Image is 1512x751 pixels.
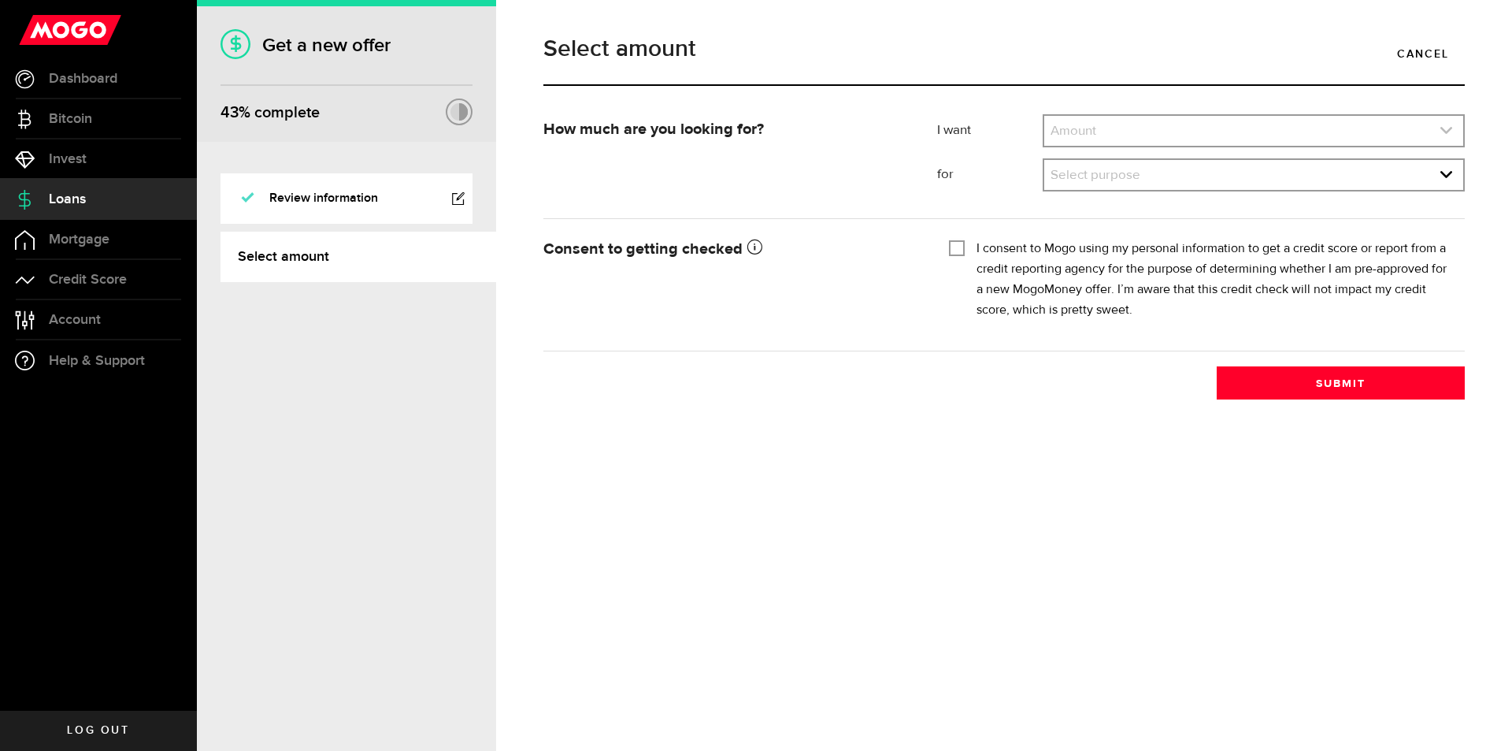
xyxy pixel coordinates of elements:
strong: Consent to getting checked [543,241,762,257]
a: Select amount [220,232,496,282]
a: expand select [1044,160,1463,190]
span: Account [49,313,101,327]
span: Mortgage [49,232,109,247]
span: Help & Support [49,354,145,368]
label: I want [937,121,1043,140]
span: Log out [67,725,129,736]
span: Invest [49,152,87,166]
a: expand select [1044,116,1463,146]
h1: Get a new offer [220,34,472,57]
span: Credit Score [49,273,127,287]
span: Loans [49,192,86,206]
span: 43 [220,103,239,122]
strong: How much are you looking for? [543,121,764,137]
span: Dashboard [49,72,117,86]
button: Open LiveChat chat widget [13,6,60,54]
button: Submit [1217,366,1465,400]
label: for [937,165,1043,184]
a: Cancel [1381,37,1465,70]
label: I consent to Mogo using my personal information to get a credit score or report from a credit rep... [976,239,1453,321]
input: I consent to Mogo using my personal information to get a credit score or report from a credit rep... [949,239,965,255]
span: Bitcoin [49,112,92,126]
a: Review information [220,173,472,224]
h1: Select amount [543,37,1465,61]
div: % complete [220,99,320,127]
